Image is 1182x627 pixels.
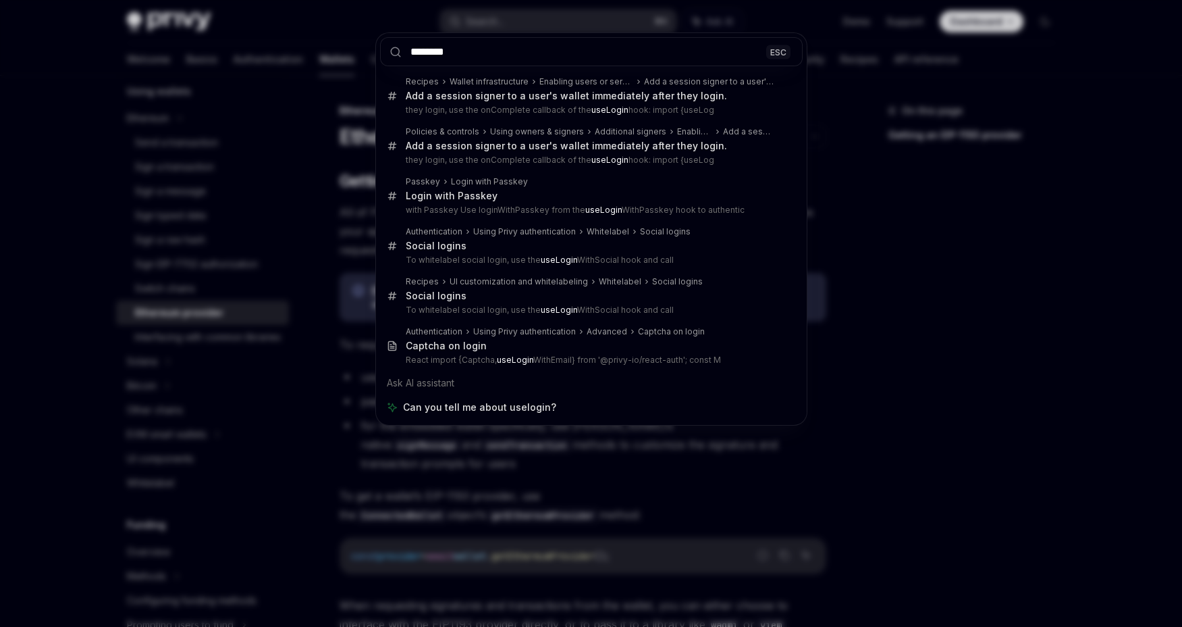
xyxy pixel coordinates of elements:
[539,76,633,87] div: Enabling users or servers to execute transactions
[490,126,584,137] div: Using owners & signers
[450,276,588,287] div: UI customization and whitelabeling
[473,326,576,337] div: Using Privy authentication
[406,226,462,237] div: Authentication
[766,45,790,59] div: ESC
[406,355,774,366] p: React import {Captcha, WithEmail} from '@privy-io/react-auth'; const M
[599,276,641,287] div: Whitelabel
[406,105,774,116] p: they login, use the onComplete callback of the hook: import {useLog
[380,371,803,395] div: Ask AI assistant
[591,105,628,115] b: useLogin
[652,276,703,287] div: Social logins
[406,176,440,187] div: Passkey
[585,205,622,215] b: useLogin
[473,226,576,237] div: Using Privy authentication
[406,276,439,287] div: Recipes
[638,326,705,337] div: Captcha on login
[591,155,628,165] b: useLogin
[406,126,479,137] div: Policies & controls
[644,76,774,87] div: Add a session signer to a user's wallet immediately after they login.
[406,240,466,252] div: Social logins
[677,126,712,137] div: Enabling users or servers to execute transactions
[640,226,691,237] div: Social logins
[403,401,556,414] span: Can you tell me about uselogin?
[406,326,462,337] div: Authentication
[406,290,466,302] div: Social logins
[723,126,774,137] div: Add a session signer to a user's wallet immediately after they login.
[587,226,629,237] div: Whitelabel
[541,255,577,265] b: useLogin
[406,76,439,87] div: Recipes
[587,326,627,337] div: Advanced
[406,190,498,202] div: Login with Passkey
[406,155,774,166] p: they login, use the onComplete callback of the hook: import {useLog
[406,90,727,102] div: Add a session signer to a user's wallet immediately after they login.
[406,255,774,266] p: To whitelabel social login, use the WithSocial hook and call
[406,140,727,152] div: Add a session signer to a user's wallet immediately after they login.
[451,176,528,187] div: Login with Passkey
[450,76,529,87] div: Wallet infrastructure
[406,305,774,316] p: To whitelabel social login, use the WithSocial hook and call
[595,126,666,137] div: Additional signers
[406,340,487,352] div: Captcha on login
[497,355,533,365] b: useLogin
[406,205,774,216] p: with Passkey Use loginWithPasskey from the WithPasskey hook to authentic
[541,305,577,315] b: useLogin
